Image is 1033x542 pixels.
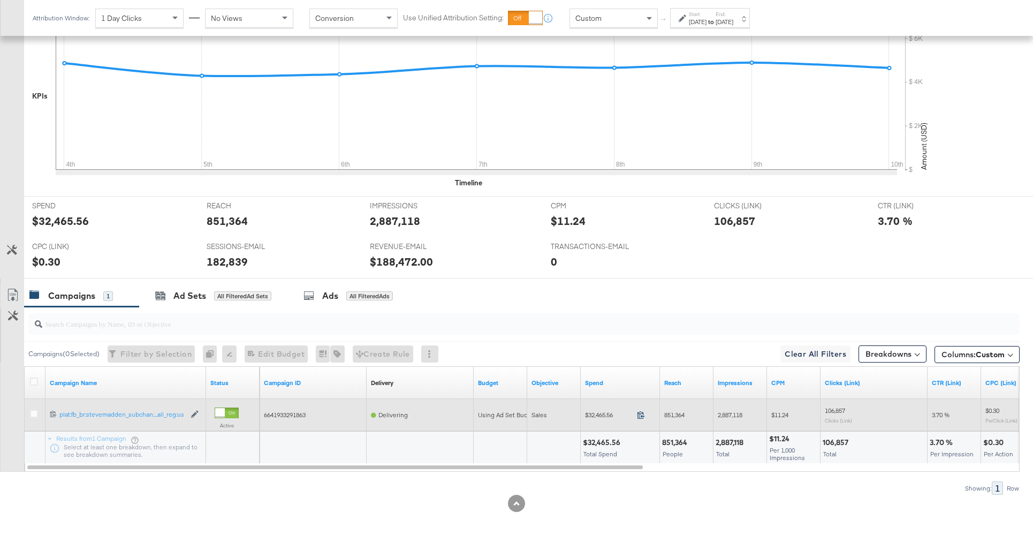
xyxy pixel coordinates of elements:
[207,213,248,229] div: 851,364
[718,379,763,387] a: The number of times your ad was served. On mobile apps an ad is counted as served the first time ...
[370,254,433,269] div: $188,472.00
[575,13,602,23] span: Custom
[780,345,850,363] button: Clear All Filters
[211,13,242,23] span: No Views
[173,290,206,302] div: Ad Sets
[551,201,631,211] span: CPM
[984,450,1013,458] span: Per Action
[662,438,690,448] div: 851,364
[101,13,142,23] span: 1 Day Clicks
[371,379,393,387] div: Delivery
[42,309,929,330] input: Search Campaigns by Name, ID or Objective
[585,379,656,387] a: The total amount spent to date.
[985,417,1017,424] sub: Per Click (Link)
[551,242,631,252] span: TRANSACTIONS-EMAIL
[315,13,354,23] span: Conversion
[207,242,287,252] span: SESSIONS-EMAIL
[403,13,504,23] label: Use Unified Attribution Setting:
[983,438,1007,448] div: $0.30
[551,254,557,269] div: 0
[1006,485,1020,492] div: Row
[823,450,837,458] span: Total
[583,438,624,448] div: $32,465.56
[878,213,913,229] div: 3.70 %
[935,346,1020,363] button: Columns:Custom
[878,201,958,211] span: CTR (LINK)
[455,178,482,188] div: Timeline
[964,485,992,492] div: Showing:
[583,450,617,458] span: Total Spend
[370,213,420,229] div: 2,887,118
[32,201,112,211] span: SPEND
[531,411,547,419] span: Sales
[664,379,709,387] a: The number of people your ad was served to.
[215,422,239,429] label: Active
[941,349,1005,360] span: Columns:
[985,406,999,415] span: $0.30
[769,434,793,444] div: $11.24
[689,11,707,18] label: Start:
[203,345,222,363] div: 0
[322,290,338,302] div: Ads
[930,438,956,448] div: 3.70 %
[370,242,450,252] span: REVENUE-EMAIL
[371,379,393,387] a: Reflects the ability of your Ad Campaign to achieve delivery based on ad states, schedule and bud...
[478,411,537,419] div: Using Ad Set Budget
[785,348,846,361] span: Clear All Filters
[210,379,255,387] a: Shows the current state of your Ad Campaign.
[771,411,788,419] span: $11.24
[770,446,805,462] span: Per 1,000 Impressions
[664,411,685,419] span: 851,364
[714,213,755,229] div: 106,857
[48,290,95,302] div: Campaigns
[823,438,852,448] div: 106,857
[825,379,923,387] a: The number of clicks on links appearing on your ad or Page that direct people to your sites off F...
[919,123,929,170] text: Amount (USD)
[663,450,683,458] span: People
[32,91,48,101] div: KPIs
[32,14,90,22] div: Attribution Window:
[992,481,1003,495] div: 1
[551,213,586,229] div: $11.24
[59,410,185,419] a: plat:fb_br:stevemadden_subchan:...all_reg:us
[689,18,707,26] div: [DATE]
[932,411,950,419] span: 3.70 %
[930,450,974,458] span: Per Impression
[771,379,816,387] a: The average cost you've paid to have 1,000 impressions of your ad.
[718,411,742,419] span: 2,887,118
[214,291,271,301] div: All Filtered Ad Sets
[932,379,977,387] a: The number of clicks received on a link in your ad divided by the number of impressions.
[32,254,60,269] div: $0.30
[32,242,112,252] span: CPC (LINK)
[264,379,362,387] a: Your campaign ID.
[207,201,287,211] span: REACH
[825,406,845,415] span: 106,857
[825,417,852,424] sub: Clicks (Link)
[32,213,89,229] div: $32,465.56
[585,411,633,419] span: $32,465.56
[716,450,730,458] span: Total
[50,379,202,387] a: Your campaign name.
[264,411,306,419] span: 6641933291863
[531,379,576,387] a: Your campaign's objective.
[716,11,733,18] label: End:
[976,350,1005,359] span: Custom
[478,379,523,387] a: The maximum amount you're willing to spend on your ads, on average each day or over the lifetime ...
[28,349,100,359] div: Campaigns ( 0 Selected)
[103,291,113,301] div: 1
[378,411,408,419] span: Delivering
[859,345,926,363] button: Breakdowns
[659,18,669,22] span: ↑
[716,438,747,448] div: 2,887,118
[207,254,248,269] div: 182,839
[707,18,716,26] strong: to
[716,18,733,26] div: [DATE]
[714,201,794,211] span: CLICKS (LINK)
[370,201,450,211] span: IMPRESSIONS
[346,291,393,301] div: All Filtered Ads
